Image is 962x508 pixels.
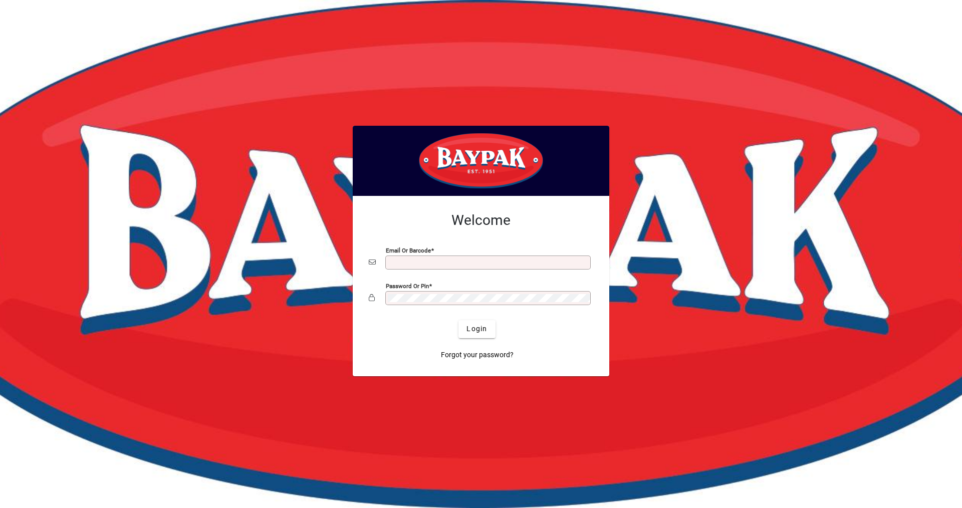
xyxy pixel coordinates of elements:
[437,346,518,364] a: Forgot your password?
[386,282,429,289] mat-label: Password or Pin
[369,212,593,229] h2: Welcome
[466,324,487,334] span: Login
[386,246,431,253] mat-label: Email or Barcode
[441,350,514,360] span: Forgot your password?
[458,320,495,338] button: Login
